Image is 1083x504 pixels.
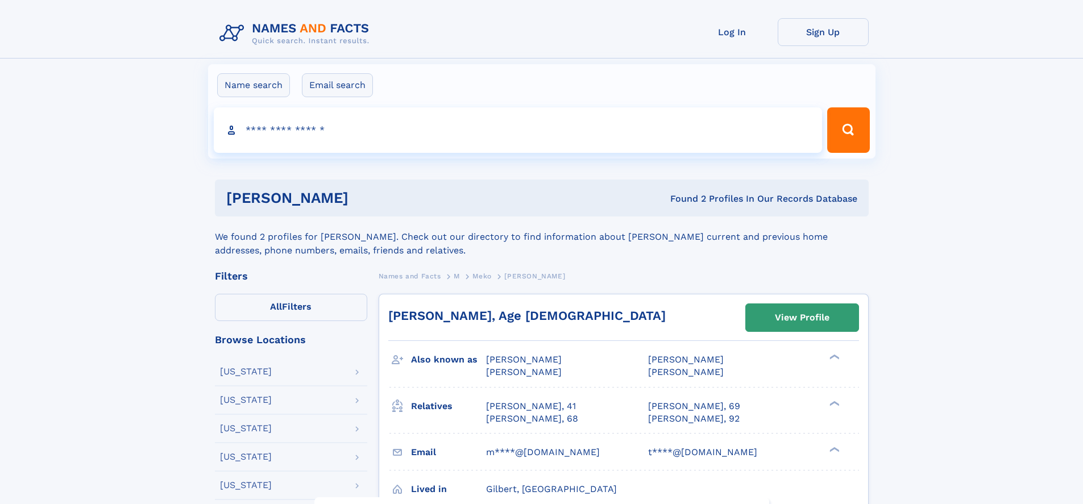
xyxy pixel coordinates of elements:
[827,353,840,361] div: ❯
[486,354,562,365] span: [PERSON_NAME]
[827,399,840,407] div: ❯
[411,443,486,462] h3: Email
[486,400,576,413] a: [PERSON_NAME], 41
[648,400,740,413] a: [PERSON_NAME], 69
[411,350,486,369] h3: Also known as
[270,301,282,312] span: All
[504,272,565,280] span: [PERSON_NAME]
[388,309,666,323] a: [PERSON_NAME], Age [DEMOGRAPHIC_DATA]
[226,191,509,205] h1: [PERSON_NAME]
[687,18,778,46] a: Log In
[220,367,272,376] div: [US_STATE]
[411,480,486,499] h3: Lived in
[214,107,823,153] input: search input
[778,18,869,46] a: Sign Up
[215,271,367,281] div: Filters
[220,395,272,405] div: [US_STATE]
[215,294,367,321] label: Filters
[746,304,858,331] a: View Profile
[648,354,724,365] span: [PERSON_NAME]
[827,445,840,453] div: ❯
[217,73,290,97] label: Name search
[775,305,829,331] div: View Profile
[454,269,460,283] a: M
[472,272,491,280] span: Meko
[215,18,379,49] img: Logo Names and Facts
[215,335,367,345] div: Browse Locations
[220,481,272,490] div: [US_STATE]
[509,193,857,205] div: Found 2 Profiles In Our Records Database
[648,366,724,377] span: [PERSON_NAME]
[472,269,491,283] a: Meko
[486,413,578,425] a: [PERSON_NAME], 68
[215,216,869,257] div: We found 2 profiles for [PERSON_NAME]. Check out our directory to find information about [PERSON_...
[486,484,617,494] span: Gilbert, [GEOGRAPHIC_DATA]
[827,107,869,153] button: Search Button
[302,73,373,97] label: Email search
[648,413,740,425] a: [PERSON_NAME], 92
[379,269,441,283] a: Names and Facts
[486,366,562,377] span: [PERSON_NAME]
[220,452,272,461] div: [US_STATE]
[411,397,486,416] h3: Relatives
[220,424,272,433] div: [US_STATE]
[454,272,460,280] span: M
